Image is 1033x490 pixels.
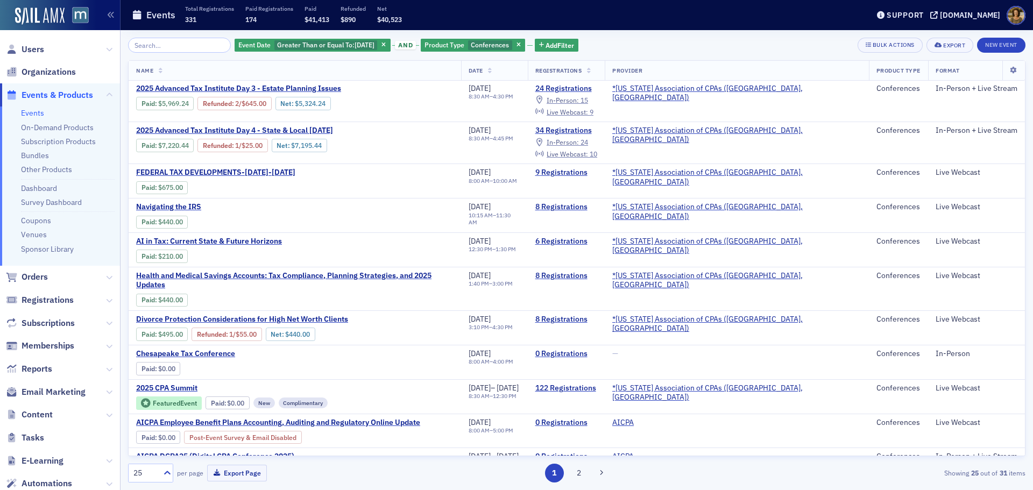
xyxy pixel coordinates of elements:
[266,328,315,340] div: Net: $44000
[136,168,317,177] span: FEDERAL TAX DEVELOPMENTS-SEPTEMBER 2024-OCTOBER 2025
[876,126,921,136] div: Conferences
[158,183,183,191] span: $675.00
[280,100,295,108] span: Net :
[6,89,93,101] a: Events & Products
[158,330,183,338] span: $495.00
[469,246,516,253] div: –
[469,83,491,93] span: [DATE]
[21,244,74,254] a: Sponsor Library
[876,271,921,281] div: Conferences
[22,386,86,398] span: Email Marketing
[876,315,921,324] div: Conferences
[136,67,153,74] span: Name
[136,384,420,393] a: 2025 CPA Summit
[497,383,519,393] span: [DATE]
[612,202,861,221] span: *Maryland Association of CPAs (Timonium, MD)
[15,8,65,25] img: SailAMX
[184,431,302,444] div: Post-Event Survey
[569,464,588,482] button: 2
[469,280,513,287] div: –
[612,271,861,290] a: *[US_STATE] Association of CPAs ([GEOGRAPHIC_DATA], [GEOGRAPHIC_DATA])
[141,434,155,442] a: Paid
[612,418,680,428] span: AICPA
[136,237,317,246] a: AI in Tax: Current State & Future Horizons
[141,218,158,226] span: :
[211,399,224,407] a: Paid
[535,452,597,461] a: 0 Registrations
[197,97,271,110] div: Refunded: 41 - $596924
[469,451,491,461] span: [DATE]
[21,137,96,146] a: Subscription Products
[295,100,326,108] span: $5,324.24
[612,452,680,461] span: AICPA
[612,84,861,103] a: *[US_STATE] Association of CPAs ([GEOGRAPHIC_DATA], [GEOGRAPHIC_DATA])
[158,434,175,442] span: $0.00
[497,451,519,461] span: [DATE]
[65,7,89,25] a: View Homepage
[936,349,1017,359] div: In-Person
[136,271,454,290] span: Health and Medical Savings Accounts: Tax Compliance, Planning Strategies, and 2025 Updates
[22,363,52,375] span: Reports
[469,93,490,100] time: 8:30 AM
[612,418,634,428] a: AICPA
[469,271,491,280] span: [DATE]
[6,66,76,78] a: Organizations
[136,431,180,444] div: Paid: 0 - $0
[469,177,490,184] time: 8:00 AM
[424,40,464,49] span: Product Type
[535,108,593,116] a: Live Webcast: 9
[141,252,155,260] a: Paid
[469,452,519,461] div: –
[469,245,492,253] time: 12:30 PM
[547,150,588,158] span: Live Webcast :
[547,138,579,146] span: In-Person :
[22,455,63,467] span: E-Learning
[535,138,588,147] a: In-Person: 24
[469,314,491,324] span: [DATE]
[21,216,51,225] a: Coupons
[590,150,597,158] span: 10
[940,10,1000,20] div: [DOMAIN_NAME]
[22,432,44,444] span: Tasks
[612,237,861,255] span: *Maryland Association of CPAs (Timonium, MD)
[271,330,285,338] span: Net :
[612,126,861,145] span: *Maryland Association of CPAs (Timonium, MD)
[6,340,74,352] a: Memberships
[612,452,634,461] a: AICPA
[977,39,1025,49] a: New Event
[493,134,513,142] time: 4:45 PM
[936,202,1017,212] div: Live Webcast
[285,330,310,338] span: $440.00
[177,468,203,478] label: per page
[72,7,89,24] img: SailAMX
[136,216,188,229] div: Paid: 10 - $44000
[272,139,327,152] div: Net: $719544
[377,15,402,24] span: $40,523
[185,5,234,12] p: Total Registrations
[22,317,75,329] span: Subscriptions
[469,134,490,142] time: 8:30 AM
[469,211,493,219] time: 10:15 AM
[469,427,490,434] time: 8:00 AM
[469,417,491,427] span: [DATE]
[6,363,52,375] a: Reports
[535,237,597,246] a: 6 Registrations
[612,384,861,402] span: *Maryland Association of CPAs (Timonium, MD)
[133,467,157,479] div: 25
[876,452,921,461] div: Conferences
[496,245,516,253] time: 1:30 PM
[535,418,597,428] a: 0 Registrations
[21,165,72,174] a: Other Products
[21,123,94,132] a: On-Demand Products
[158,296,183,304] span: $440.00
[136,418,420,428] a: AICPA Employee Benefit Plans Accounting, Auditing and Regulatory Online Update
[395,41,416,49] span: and
[136,384,317,393] span: 2025 CPA Summit
[136,84,341,94] span: 2025 Advanced Tax Institute Day 3 - Estate Planning Issues
[136,84,422,94] a: 2025 Advanced Tax Institute Day 3 - Estate Planning Issues
[6,455,63,467] a: E-Learning
[136,250,188,262] div: Paid: 8 - $21000
[203,100,235,108] span: :
[6,478,72,489] a: Automations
